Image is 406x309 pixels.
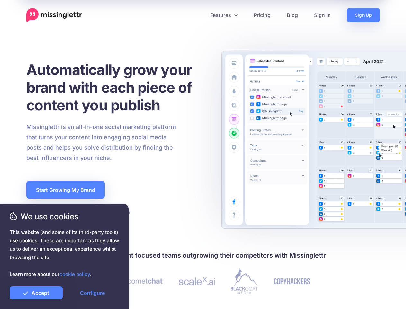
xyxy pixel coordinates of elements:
[10,211,119,222] span: We use cookies
[10,286,63,299] a: Accept
[202,8,246,22] a: Features
[306,8,339,22] a: Sign In
[26,61,208,114] h1: Automatically grow your brand with each piece of content you publish
[26,8,82,22] a: Home
[26,181,105,199] a: Start Growing My Brand
[246,8,279,22] a: Pricing
[347,8,380,22] a: Sign Up
[279,8,306,22] a: Blog
[59,271,90,277] a: cookie policy
[26,122,176,163] p: Missinglettr is an all-in-one social marketing platform that turns your content into engaging soc...
[10,228,119,278] span: This website (and some of its third-party tools) use cookies. These are important as they allow u...
[26,250,380,260] h4: Join 30,000+ creators and content focused teams outgrowing their competitors with Missinglettr
[66,286,119,299] a: Configure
